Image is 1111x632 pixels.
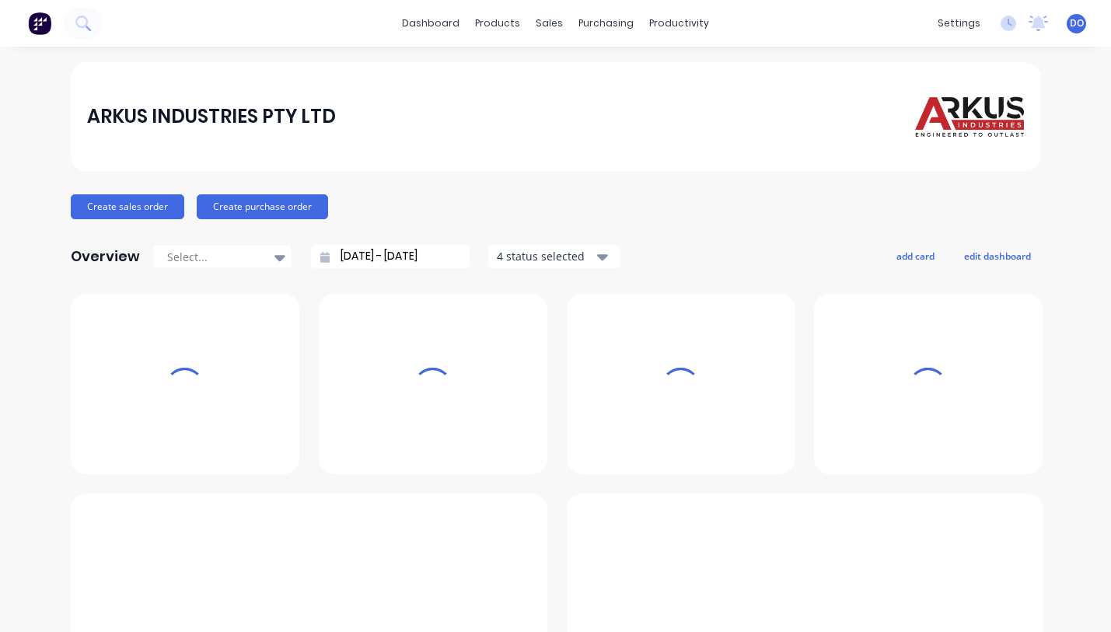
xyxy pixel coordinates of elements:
[930,12,988,35] div: settings
[571,12,641,35] div: purchasing
[197,194,328,219] button: Create purchase order
[915,88,1024,145] img: ARKUS INDUSTRIES PTY LTD
[528,12,571,35] div: sales
[28,12,51,35] img: Factory
[954,246,1041,266] button: edit dashboard
[488,245,620,268] button: 4 status selected
[87,101,336,132] div: ARKUS INDUSTRIES PTY LTD
[467,12,528,35] div: products
[71,194,184,219] button: Create sales order
[886,246,945,266] button: add card
[497,248,595,264] div: 4 status selected
[1070,16,1084,30] span: DO
[641,12,717,35] div: productivity
[394,12,467,35] a: dashboard
[71,241,140,272] div: Overview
